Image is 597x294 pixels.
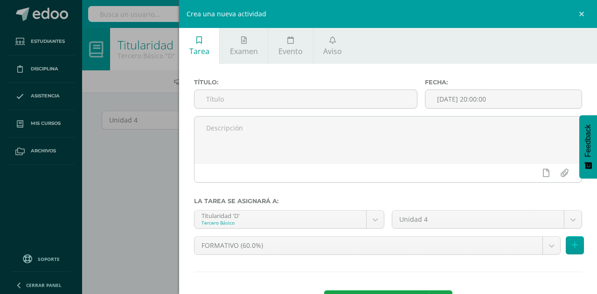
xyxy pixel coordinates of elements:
[194,198,582,205] label: La tarea se asignará a:
[194,90,417,108] input: Título
[201,237,535,254] span: FORMATIVO (60.0%)
[179,28,219,64] a: Tarea
[584,124,592,157] span: Feedback
[399,211,557,228] span: Unidad 4
[579,115,597,178] button: Feedback - Mostrar encuesta
[201,219,359,226] div: Tercero Básico
[425,90,582,108] input: Fecha de entrega
[194,79,417,86] label: Título:
[194,211,384,228] a: Titularidad 'D'Tercero Básico
[268,28,312,64] a: Evento
[323,46,342,56] span: Aviso
[392,211,582,228] a: Unidad 4
[201,211,359,219] div: Titularidad 'D'
[278,46,303,56] span: Evento
[230,46,258,56] span: Examen
[425,79,582,86] label: Fecha:
[220,28,268,64] a: Examen
[194,237,560,254] a: FORMATIVO (60.0%)
[189,46,209,56] span: Tarea
[313,28,352,64] a: Aviso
